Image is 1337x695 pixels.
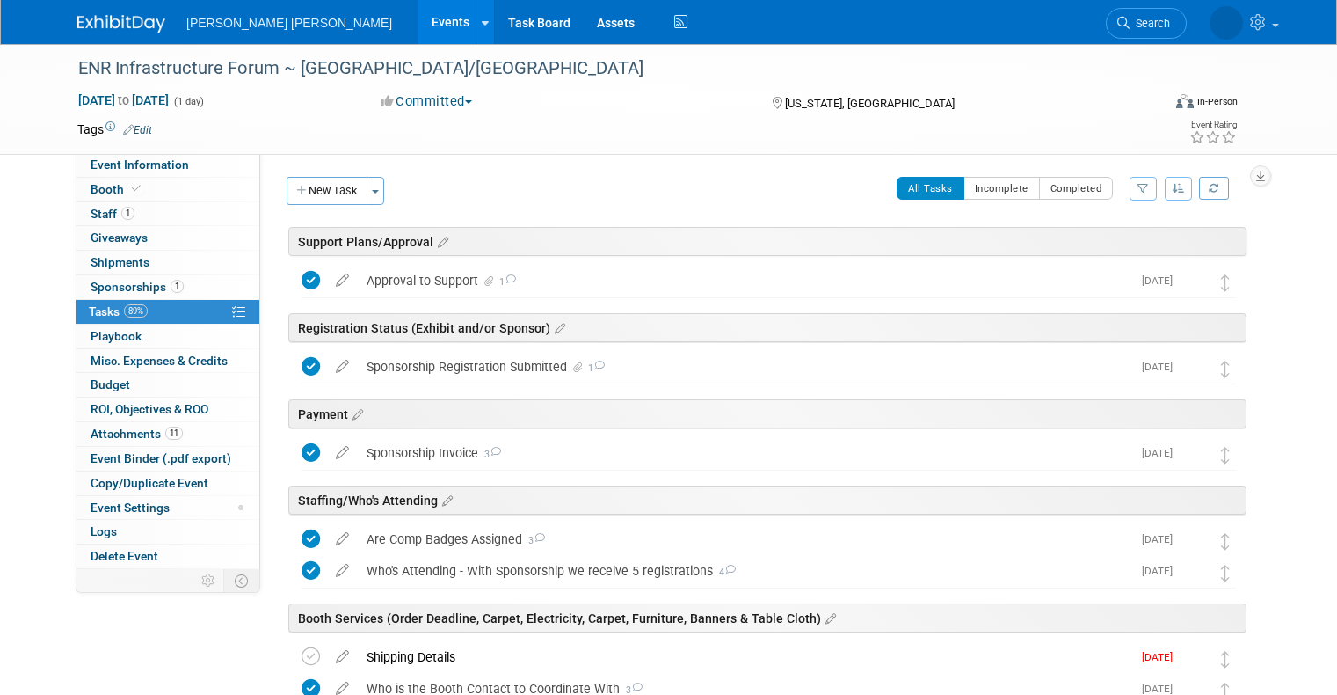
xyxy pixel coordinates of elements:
[1142,565,1181,577] span: [DATE]
[76,520,259,544] a: Logs
[132,184,141,194] i: Booth reservation complete
[165,427,183,440] span: 11
[76,300,259,324] a: Tasks89%
[76,422,259,446] a: Attachments11
[327,563,358,579] a: edit
[121,207,134,220] span: 1
[497,276,516,288] span: 1
[77,15,165,33] img: ExhibitDay
[1181,530,1204,552] img: Kelly Graber
[438,491,453,508] a: Edit sections
[76,202,259,226] a: Staff1
[76,398,259,421] a: ROI, Objectives & ROO
[77,121,152,138] td: Tags
[327,531,358,547] a: edit
[91,451,231,465] span: Event Binder (.pdf export)
[1106,8,1187,39] a: Search
[1181,357,1204,380] img: Kelly Graber
[1210,6,1243,40] img: Kelly Graber
[91,354,228,368] span: Misc. Expenses & Credits
[358,266,1131,296] div: Approval to Support
[785,97,955,110] span: [US_STATE], [GEOGRAPHIC_DATA]
[358,524,1131,554] div: Are Comp Badges Assigned
[478,449,501,460] span: 3
[91,402,208,416] span: ROI, Objectives & ROO
[1221,447,1230,464] i: Move task
[91,157,189,172] span: Event Information
[76,447,259,471] a: Event Binder (.pdf export)
[522,535,545,546] span: 3
[1142,274,1181,287] span: [DATE]
[123,124,152,136] a: Edit
[186,16,392,30] span: [PERSON_NAME] [PERSON_NAME]
[1221,274,1230,291] i: Move task
[327,649,358,665] a: edit
[76,275,259,299] a: Sponsorships1
[1066,91,1238,118] div: Event Format
[713,567,736,578] span: 4
[1221,565,1230,582] i: Move task
[91,207,134,221] span: Staff
[72,53,1139,84] div: ENR Infrastructure Forum ~ [GEOGRAPHIC_DATA]/[GEOGRAPHIC_DATA]
[193,569,224,592] td: Personalize Event Tab Strip
[1181,647,1204,670] img: Kelly Graber
[76,349,259,373] a: Misc. Expenses & Credits
[76,373,259,397] a: Budget
[115,93,132,107] span: to
[374,92,479,111] button: Committed
[348,405,363,422] a: Edit sections
[1221,361,1230,377] i: Move task
[89,304,148,318] span: Tasks
[1142,533,1181,545] span: [DATE]
[1181,561,1204,584] img: Kelly Graber
[76,178,259,201] a: Booth
[76,325,259,348] a: Playbook
[358,642,1131,672] div: Shipping Details
[76,251,259,274] a: Shipments
[1181,443,1204,466] img: Kelly Graber
[288,313,1246,342] div: Registration Status (Exhibit and/or Sponsor)
[238,505,243,510] span: Modified Layout
[76,545,259,568] a: Delete Event
[1189,121,1237,129] div: Event Rating
[1142,651,1181,663] span: [DATE]
[358,438,1131,468] div: Sponsorship Invoice
[897,177,964,200] button: All Tasks
[76,472,259,495] a: Copy/Duplicate Event
[171,280,184,293] span: 1
[287,177,367,205] button: New Task
[91,182,144,196] span: Booth
[91,524,117,538] span: Logs
[1196,95,1238,108] div: In-Person
[91,427,183,441] span: Attachments
[1142,447,1181,459] span: [DATE]
[76,153,259,177] a: Event Information
[76,496,259,520] a: Event Settings
[327,445,358,461] a: edit
[91,329,142,343] span: Playbook
[1039,177,1114,200] button: Completed
[1142,683,1181,695] span: [DATE]
[1221,651,1230,668] i: Move task
[1221,533,1230,550] i: Move task
[821,609,836,626] a: Edit sections
[288,486,1246,515] div: Staffing/Who's Attending
[1142,361,1181,373] span: [DATE]
[91,377,130,391] span: Budget
[1181,271,1204,294] img: Kelly Graber
[1176,94,1194,108] img: Format-Inperson.png
[288,604,1246,633] div: Booth Services (Order Deadline, Carpet, Electricity, Carpet, Furniture, Banners & Table Cloth)
[77,92,170,108] span: [DATE] [DATE]
[963,177,1040,200] button: Incomplete
[91,549,158,563] span: Delete Event
[91,255,149,269] span: Shipments
[585,362,605,374] span: 1
[327,359,358,375] a: edit
[172,96,204,107] span: (1 day)
[224,569,260,592] td: Toggle Event Tabs
[288,227,1246,256] div: Support Plans/Approval
[91,501,170,515] span: Event Settings
[91,280,184,294] span: Sponsorships
[124,304,148,318] span: 89%
[288,399,1246,428] div: Payment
